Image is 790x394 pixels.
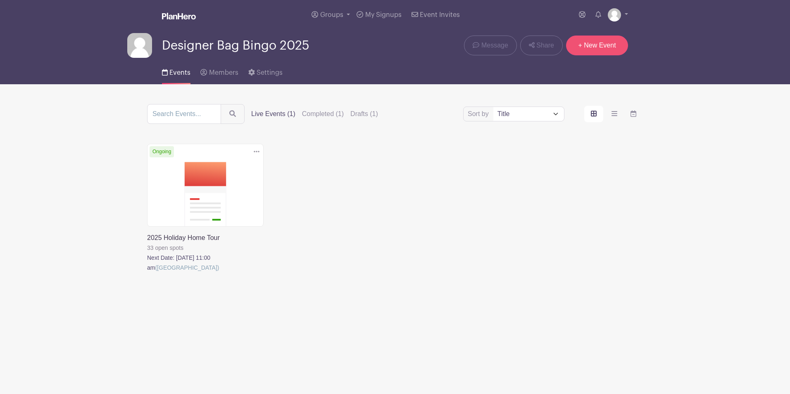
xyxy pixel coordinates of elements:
[520,36,563,55] a: Share
[320,12,343,18] span: Groups
[251,109,295,119] label: Live Events (1)
[147,104,221,124] input: Search Events...
[200,58,238,84] a: Members
[584,106,643,122] div: order and view
[302,109,344,119] label: Completed (1)
[248,58,283,84] a: Settings
[209,69,238,76] span: Members
[257,69,283,76] span: Settings
[162,39,309,52] span: Designer Bag Bingo 2025
[350,109,378,119] label: Drafts (1)
[468,109,491,119] label: Sort by
[536,40,554,50] span: Share
[464,36,516,55] a: Message
[162,13,196,19] img: logo_white-6c42ec7e38ccf1d336a20a19083b03d10ae64f83f12c07503d8b9e83406b4c7d.svg
[169,69,190,76] span: Events
[127,33,152,58] img: default-ce2991bfa6775e67f084385cd625a349d9dcbb7a52a09fb2fda1e96e2d18dcdb.png
[251,109,378,119] div: filters
[162,58,190,84] a: Events
[365,12,402,18] span: My Signups
[566,36,628,55] a: + New Event
[608,8,621,21] img: default-ce2991bfa6775e67f084385cd625a349d9dcbb7a52a09fb2fda1e96e2d18dcdb.png
[420,12,460,18] span: Event Invites
[481,40,508,50] span: Message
